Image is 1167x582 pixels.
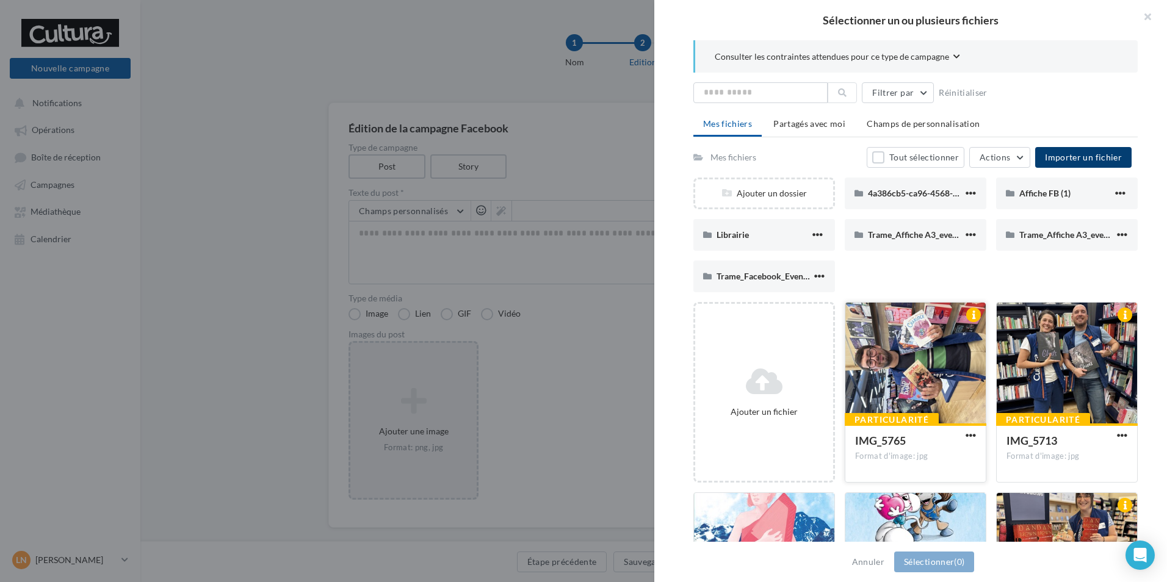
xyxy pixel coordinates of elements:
[703,118,752,129] span: Mes fichiers
[855,434,906,447] span: IMG_5765
[1019,188,1071,198] span: Affiche FB (1)
[674,15,1147,26] h2: Sélectionner un ou plusieurs fichiers
[996,413,1090,426] div: Particularité
[717,229,749,240] span: Librairie
[855,451,976,462] div: Format d'image: jpg
[969,147,1030,168] button: Actions
[867,118,980,129] span: Champs de personnalisation
[1125,541,1155,570] div: Open Intercom Messenger
[773,118,845,129] span: Partagés avec moi
[700,406,828,418] div: Ajouter un fichier
[934,85,992,100] button: Réinitialiser
[894,551,974,572] button: Sélectionner(0)
[1019,229,1167,240] span: Trame_Affiche A3_evenement_2024 (2)
[1045,152,1122,162] span: Importer un fichier
[717,271,850,281] span: Trame_Facebook_Evenement_2024
[715,50,960,65] button: Consulter les contraintes attendues pour ce type de campagne
[862,82,934,103] button: Filtrer par
[845,413,939,426] div: Particularité
[1006,434,1057,447] span: IMG_5713
[695,187,833,199] div: Ajouter un dossier
[868,188,1033,198] span: 4a386cb5-ca96-4568-b2a3-4a4530d21453
[1035,147,1132,168] button: Importer un fichier
[715,51,949,63] span: Consulter les contraintes attendues pour ce type de campagne
[1006,451,1127,462] div: Format d'image: jpg
[954,556,964,567] span: (0)
[980,152,1010,162] span: Actions
[847,555,889,569] button: Annuler
[710,151,756,163] div: Mes fichiers
[868,229,1016,240] span: Trame_Affiche A3_evenement_2024 (1)
[867,147,964,168] button: Tout sélectionner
